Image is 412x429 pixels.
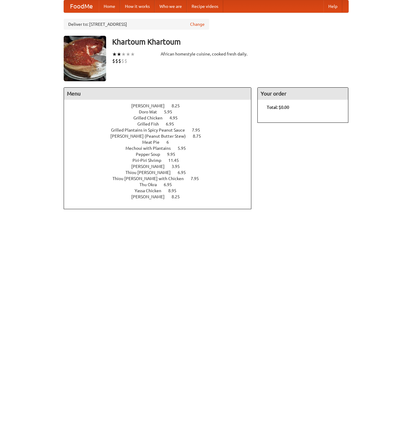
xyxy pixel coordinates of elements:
a: Pepper Soup 9.95 [136,152,186,157]
div: Deliver to: [STREET_ADDRESS] [64,19,209,30]
span: 7.95 [191,176,205,181]
a: Who we are [155,0,187,12]
span: 3.95 [172,164,186,169]
span: 11.45 [168,158,185,163]
span: 8.95 [168,188,183,193]
li: ★ [117,51,121,58]
span: Piri-Piri Shrimp [132,158,167,163]
span: Meat Pie [142,140,166,145]
a: Change [190,21,205,27]
span: 6 [166,140,175,145]
span: 9.95 [167,152,181,157]
a: Meat Pie 6 [142,140,180,145]
span: Pepper Soup [136,152,166,157]
a: Grilled Plantains in Spicy Peanut Sauce 7.95 [111,128,211,132]
span: 8.75 [193,134,207,139]
a: [PERSON_NAME] 8.25 [131,194,191,199]
span: Grilled Fish [137,122,165,126]
a: Mechoui with Plantains 5.95 [126,146,197,151]
li: $ [115,58,118,64]
li: $ [121,58,124,64]
span: 6.95 [164,182,178,187]
a: Yassa Chicken 8.95 [135,188,188,193]
span: 4.95 [169,116,184,120]
a: Help [323,0,342,12]
li: $ [124,58,127,64]
li: $ [118,58,121,64]
h4: Your order [258,88,348,100]
a: Thu Okra 6.95 [139,182,183,187]
li: $ [112,58,115,64]
span: [PERSON_NAME] [131,164,171,169]
a: [PERSON_NAME] 8.25 [131,103,191,108]
a: Thiou [PERSON_NAME] with Chicken 7.95 [112,176,210,181]
li: ★ [112,51,117,58]
span: Grilled Chicken [133,116,169,120]
span: 6.95 [166,122,180,126]
span: 5.95 [178,146,192,151]
a: Recipe videos [187,0,223,12]
span: Thiou [PERSON_NAME] [126,170,177,175]
span: 5.95 [164,109,178,114]
span: [PERSON_NAME] [131,103,171,108]
a: Thiou [PERSON_NAME] 6.95 [126,170,197,175]
li: ★ [121,51,126,58]
h3: Khartoum Khartoum [112,36,349,48]
b: Total: $0.00 [267,105,289,110]
span: Thu Okra [139,182,163,187]
a: Piri-Piri Shrimp 11.45 [132,158,190,163]
span: Grilled Plantains in Spicy Peanut Sauce [111,128,191,132]
a: [PERSON_NAME] (Peanut Butter Stew) 8.75 [110,134,212,139]
span: Yassa Chicken [135,188,167,193]
a: How it works [120,0,155,12]
span: 6.95 [178,170,192,175]
span: 8.25 [172,194,186,199]
a: Grilled Fish 6.95 [137,122,185,126]
div: African homestyle cuisine, cooked fresh daily. [161,51,252,57]
a: [PERSON_NAME] 3.95 [131,164,191,169]
span: 7.95 [192,128,206,132]
span: Doro Wat [139,109,163,114]
h4: Menu [64,88,251,100]
span: 8.25 [172,103,186,108]
li: ★ [130,51,135,58]
a: Home [99,0,120,12]
img: angular.jpg [64,36,106,81]
span: Thiou [PERSON_NAME] with Chicken [112,176,190,181]
a: Grilled Chicken 4.95 [133,116,189,120]
a: FoodMe [64,0,99,12]
span: [PERSON_NAME] (Peanut Butter Stew) [110,134,192,139]
span: [PERSON_NAME] [131,194,171,199]
li: ★ [126,51,130,58]
span: Mechoui with Plantains [126,146,177,151]
a: Doro Wat 5.95 [139,109,183,114]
